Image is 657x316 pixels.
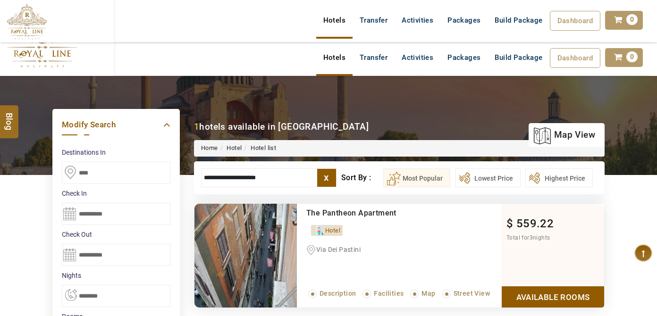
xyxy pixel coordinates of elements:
[320,290,356,297] span: Description
[341,168,383,187] div: Sort By :
[525,168,593,187] button: Highest Price
[440,11,488,30] a: Packages
[194,204,297,308] img: 1f09e573ceedcf657f5ad3b973b4bee35acf9aef.jpeg
[62,189,170,198] label: Check In
[383,168,450,187] button: Most Popular
[395,11,440,30] a: Activities
[506,217,513,230] span: $
[227,144,242,151] a: Hotel
[421,290,435,297] span: Map
[62,230,170,239] label: Check Out
[516,217,554,230] span: 559.22
[598,257,657,302] iframe: chat widget
[62,148,170,157] label: Destinations In
[557,17,593,25] span: Dashboard
[455,168,521,187] button: Lowest Price
[201,144,218,151] a: Home
[454,290,490,297] span: Street View
[530,234,533,241] span: 3
[353,11,395,30] a: Transfer
[325,227,340,234] span: Hotel
[316,11,353,30] a: Hotels
[506,234,550,241] span: Total for nights
[194,120,369,133] div: hotels available in [GEOGRAPHIC_DATA]
[62,271,170,280] label: nights
[316,246,361,253] span: Via Dei Pastini
[502,286,604,308] a: Show Rooms
[605,11,643,30] a: 0
[488,11,549,30] a: Build Package
[374,290,404,297] span: Facilities
[62,118,170,131] a: Modify Search
[626,14,638,25] span: 0
[7,4,47,40] img: The Royal Line Holidays
[242,144,276,153] li: Hotel list
[306,208,463,218] div: The Pantheon Apartment
[317,169,336,187] label: x
[533,125,595,145] a: map view
[3,113,16,121] span: Blog
[194,121,199,132] b: 1
[306,208,396,217] a: The Pantheon Apartment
